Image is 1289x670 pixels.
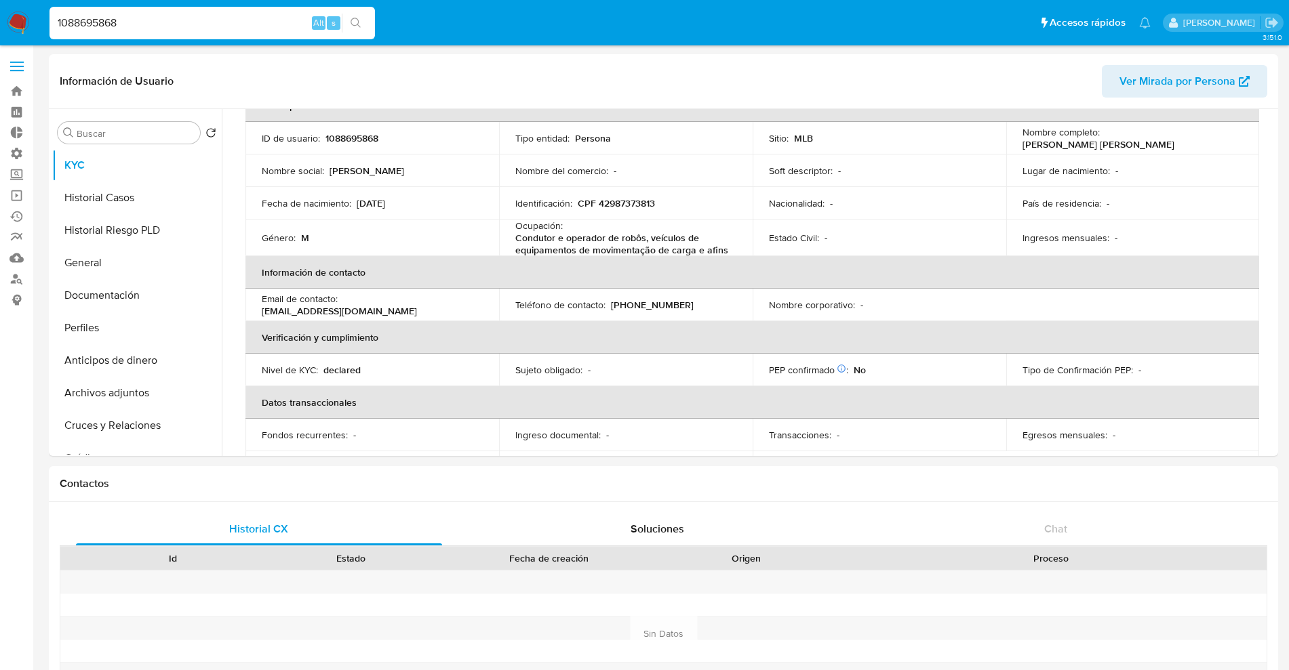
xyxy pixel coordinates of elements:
[825,232,827,244] p: -
[769,299,855,311] p: Nombre corporativo :
[52,279,222,312] button: Documentación
[52,182,222,214] button: Historial Casos
[1115,232,1117,244] p: -
[245,256,1259,289] th: Información de contacto
[1265,16,1279,30] a: Salir
[357,197,385,209] p: [DATE]
[94,551,252,565] div: Id
[52,377,222,409] button: Archivos adjuntos
[325,132,378,144] p: 1088695868
[588,364,591,376] p: -
[1107,197,1109,209] p: -
[1138,364,1141,376] p: -
[323,364,361,376] p: declared
[769,197,825,209] p: Nacionalidad :
[1023,364,1133,376] p: Tipo de Confirmación PEP :
[1102,65,1267,98] button: Ver Mirada por Persona
[769,165,833,177] p: Soft descriptor :
[450,551,648,565] div: Fecha de creación
[262,232,296,244] p: Género :
[262,305,417,317] p: [EMAIL_ADDRESS][DOMAIN_NAME]
[837,429,839,441] p: -
[830,197,833,209] p: -
[49,14,375,32] input: Buscar usuario o caso...
[1044,521,1067,537] span: Chat
[52,247,222,279] button: General
[262,165,324,177] p: Nombre social :
[1023,429,1107,441] p: Egresos mensuales :
[262,197,351,209] p: Fecha de nacimiento :
[769,364,848,376] p: PEP confirmado :
[52,149,222,182] button: KYC
[1115,165,1118,177] p: -
[854,364,866,376] p: No
[52,312,222,344] button: Perfiles
[667,551,826,565] div: Origen
[262,429,348,441] p: Fondos recurrentes :
[205,127,216,142] button: Volver al orden por defecto
[229,521,288,537] span: Historial CX
[245,321,1259,354] th: Verificación y cumplimiento
[860,299,863,311] p: -
[1023,126,1100,138] p: Nombre completo :
[262,132,320,144] p: ID de usuario :
[515,299,606,311] p: Teléfono de contacto :
[769,429,831,441] p: Transacciones :
[262,293,338,305] p: Email de contacto :
[1023,197,1101,209] p: País de residencia :
[515,197,572,209] p: Identificación :
[52,214,222,247] button: Historial Riesgo PLD
[515,429,601,441] p: Ingreso documental :
[1050,16,1126,30] span: Accesos rápidos
[63,127,74,138] button: Buscar
[606,429,609,441] p: -
[1119,65,1235,98] span: Ver Mirada por Persona
[611,299,694,311] p: [PHONE_NUMBER]
[575,132,611,144] p: Persona
[332,16,336,29] span: s
[515,132,570,144] p: Tipo entidad :
[1023,165,1110,177] p: Lugar de nacimiento :
[578,197,655,209] p: CPF 42987373813
[60,477,1267,490] h1: Contactos
[1183,16,1260,29] p: santiago.sgreco@mercadolibre.com
[1113,429,1115,441] p: -
[515,165,608,177] p: Nombre del comercio :
[245,386,1259,419] th: Datos transaccionales
[342,14,370,33] button: search-icon
[769,232,819,244] p: Estado Civil :
[353,429,356,441] p: -
[631,521,684,537] span: Soluciones
[52,409,222,442] button: Cruces y Relaciones
[1023,138,1174,150] p: [PERSON_NAME] [PERSON_NAME]
[1023,232,1109,244] p: Ingresos mensuales :
[313,16,324,29] span: Alt
[515,219,563,232] p: Ocupación :
[330,165,404,177] p: [PERSON_NAME]
[262,364,318,376] p: Nivel de KYC :
[271,551,430,565] div: Estado
[794,132,813,144] p: MLB
[301,232,309,244] p: M
[515,232,731,256] p: Condutor e operador de robôs, veículos de equipamentos de movimentação de carga e afins
[60,75,174,88] h1: Información de Usuario
[1139,17,1151,28] a: Notificaciones
[614,165,616,177] p: -
[769,132,789,144] p: Sitio :
[52,442,222,474] button: Créditos
[52,344,222,377] button: Anticipos de dinero
[515,364,582,376] p: Sujeto obligado :
[845,551,1257,565] div: Proceso
[77,127,195,140] input: Buscar
[838,165,841,177] p: -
